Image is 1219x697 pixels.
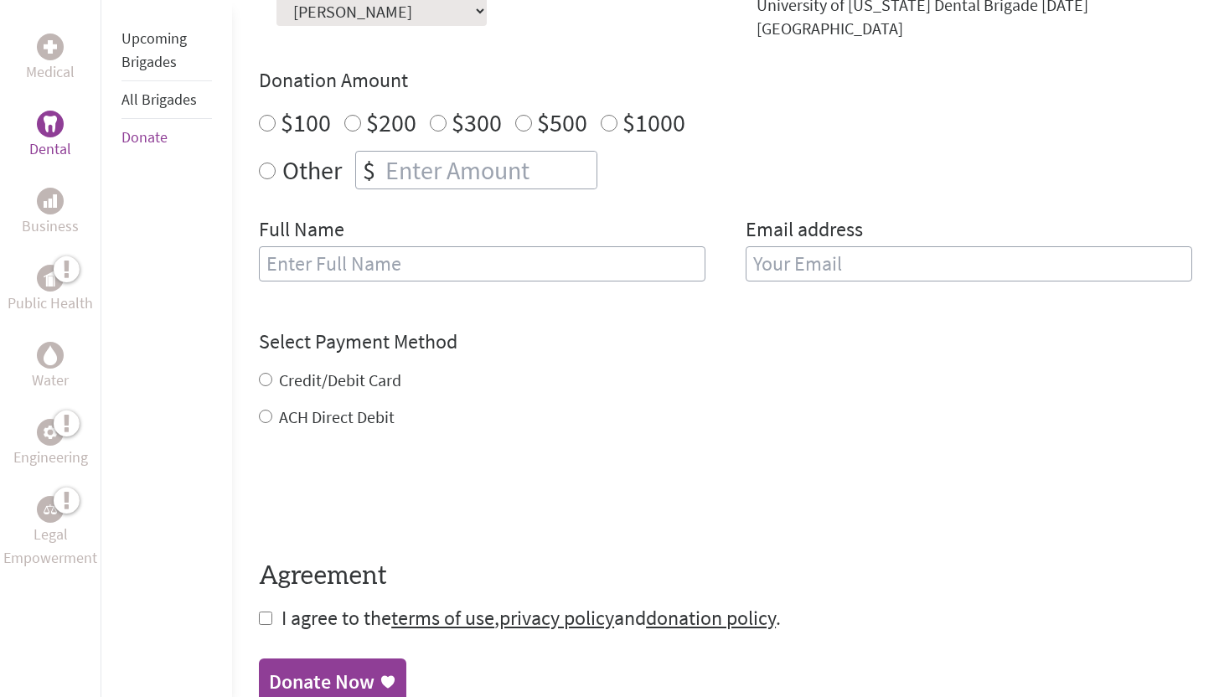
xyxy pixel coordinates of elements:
[121,90,197,109] a: All Brigades
[3,496,97,570] a: Legal EmpowermentLegal Empowerment
[279,406,395,427] label: ACH Direct Debit
[44,426,57,439] img: Engineering
[26,34,75,84] a: MedicalMedical
[121,81,212,119] li: All Brigades
[32,342,69,392] a: WaterWater
[37,342,64,369] div: Water
[13,446,88,469] p: Engineering
[259,561,1192,591] h4: Agreement
[8,292,93,315] p: Public Health
[279,369,401,390] label: Credit/Debit Card
[356,152,382,188] div: $
[259,216,344,246] label: Full Name
[37,265,64,292] div: Public Health
[259,462,514,528] iframe: reCAPTCHA
[44,270,57,287] img: Public Health
[22,214,79,238] p: Business
[366,106,416,138] label: $200
[22,188,79,238] a: BusinessBusiness
[269,669,374,695] div: Donate Now
[282,151,342,189] label: Other
[13,419,88,469] a: EngineeringEngineering
[37,111,64,137] div: Dental
[44,40,57,54] img: Medical
[382,152,597,188] input: Enter Amount
[746,216,863,246] label: Email address
[37,188,64,214] div: Business
[44,116,57,132] img: Dental
[259,67,1192,94] h4: Donation Amount
[32,369,69,392] p: Water
[3,523,97,570] p: Legal Empowerment
[259,328,1192,355] h4: Select Payment Method
[281,106,331,138] label: $100
[26,60,75,84] p: Medical
[29,111,71,161] a: DentalDental
[259,246,705,281] input: Enter Full Name
[44,345,57,364] img: Water
[452,106,502,138] label: $300
[622,106,685,138] label: $1000
[29,137,71,161] p: Dental
[537,106,587,138] label: $500
[121,119,212,156] li: Donate
[37,496,64,523] div: Legal Empowerment
[44,194,57,208] img: Business
[646,605,776,631] a: donation policy
[282,605,781,631] span: I agree to the , and .
[8,265,93,315] a: Public HealthPublic Health
[37,419,64,446] div: Engineering
[121,28,187,71] a: Upcoming Brigades
[121,127,168,147] a: Donate
[37,34,64,60] div: Medical
[499,605,614,631] a: privacy policy
[746,246,1192,281] input: Your Email
[44,504,57,514] img: Legal Empowerment
[121,20,212,81] li: Upcoming Brigades
[391,605,494,631] a: terms of use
